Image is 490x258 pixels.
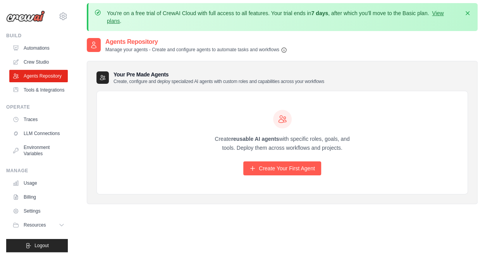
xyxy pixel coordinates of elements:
[107,9,459,25] p: You're on a free trial of CrewAI Cloud with full access to all features. Your trial ends in , aft...
[208,135,357,152] p: Create with specific roles, goals, and tools. Deploy them across workflows and projects.
[9,205,68,217] a: Settings
[6,168,68,174] div: Manage
[9,84,68,96] a: Tools & Integrations
[9,127,68,140] a: LLM Connections
[6,33,68,39] div: Build
[6,104,68,110] div: Operate
[105,37,287,47] h2: Agents Repository
[113,78,324,85] p: Create, configure and deploy specialized AI agents with custom roles and capabilities across your...
[105,47,287,53] p: Manage your agents - Create and configure agents to automate tasks and workflows
[24,222,46,228] span: Resources
[9,56,68,68] a: Crew Studio
[6,10,45,22] img: Logo
[9,42,68,54] a: Automations
[113,71,324,85] h3: Your Pre Made Agents
[6,239,68,252] button: Logout
[9,113,68,126] a: Traces
[9,219,68,231] button: Resources
[231,136,279,142] strong: reusable AI agents
[9,70,68,82] a: Agents Repository
[9,141,68,160] a: Environment Variables
[9,191,68,203] a: Billing
[9,177,68,189] a: Usage
[243,161,321,175] a: Create Your First Agent
[34,242,49,249] span: Logout
[311,10,328,16] strong: 7 days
